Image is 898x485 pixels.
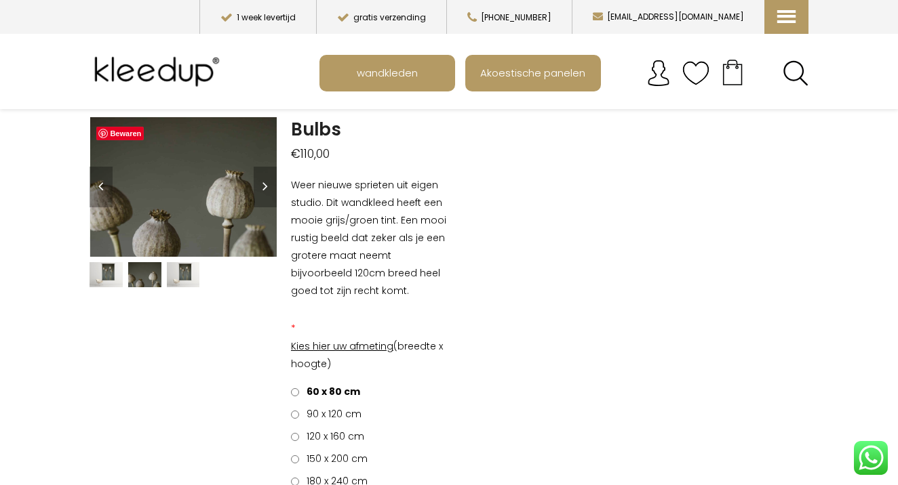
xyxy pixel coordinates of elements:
img: Kleedup [90,45,229,99]
img: Bulbs - Afbeelding 2 [128,262,161,287]
a: Next [254,167,277,207]
img: Bulbs [90,262,123,287]
nav: Main menu [319,55,819,91]
input: 60 x 80 cm [291,388,299,396]
p: Weer nieuwe sprieten uit eigen studio. Dit wandkleed heeft een mooie grijs/groen tint. Een mooi r... [291,176,449,299]
span: Kies hier uw afmeting [291,339,393,353]
img: Bulbs - Afbeelding 3 [167,262,200,287]
a: Bewaren [96,127,144,140]
a: Your cart [709,55,756,89]
p: (breedte x hoogte) [291,337,449,373]
a: Akoestische panelen [467,56,600,90]
img: account.svg [645,60,672,87]
span: 60 x 80 cm [302,385,360,398]
span: Akoestische panelen [473,60,593,85]
img: verlanglijstje.svg [682,60,709,87]
span: wandkleden [349,60,425,85]
span: € [291,146,300,162]
a: wandkleden [321,56,454,90]
input: 120 x 160 cm [291,433,299,441]
input: 150 x 200 cm [291,455,299,463]
span: 90 x 120 cm [302,407,362,421]
input: 90 x 120 cm [291,410,299,419]
span: 120 x 160 cm [302,429,364,443]
span: 150 x 200 cm [302,452,368,465]
a: Previous [90,167,113,207]
a: Search [783,60,808,86]
bdi: 110,00 [291,146,330,162]
h1: Bulbs [291,117,449,142]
